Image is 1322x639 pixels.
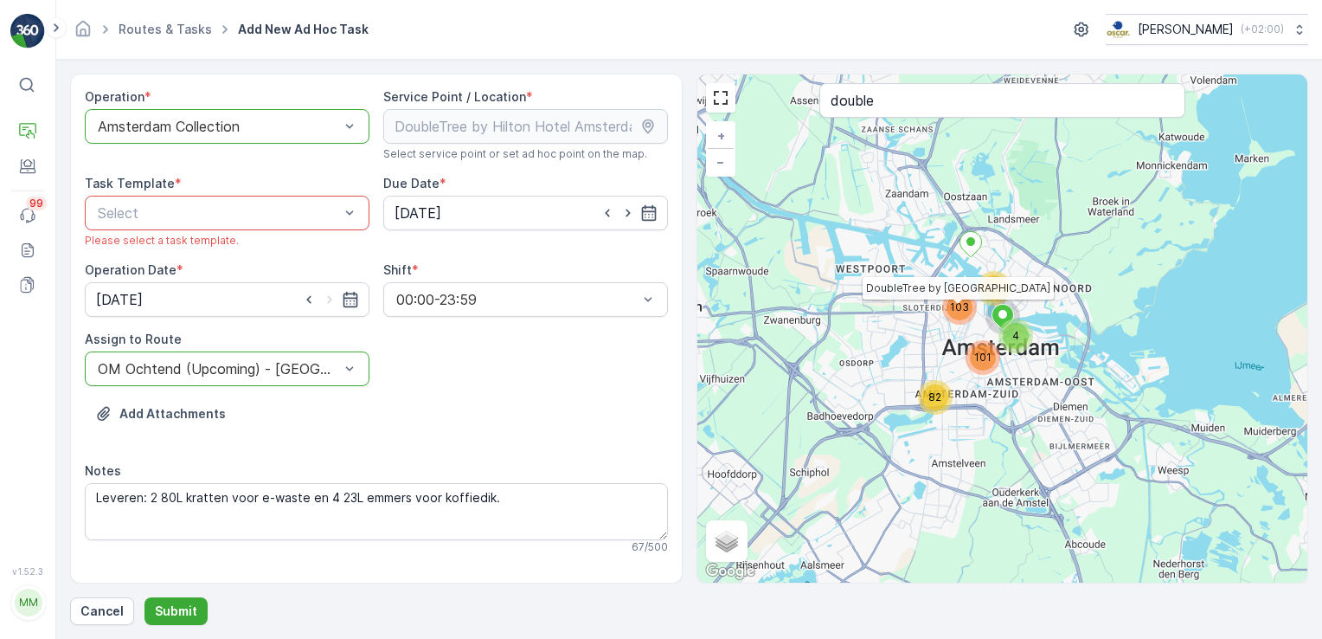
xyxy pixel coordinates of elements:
[708,522,746,560] a: Layers
[85,176,175,190] label: Task Template
[10,14,45,48] img: logo
[1138,21,1234,38] p: [PERSON_NAME]
[85,400,236,428] button: Upload File
[974,351,991,364] span: 101
[1106,14,1308,45] button: [PERSON_NAME](+02:00)
[85,332,182,346] label: Assign to Route
[234,21,372,38] span: Add New Ad Hoc Task
[708,149,734,175] a: Zoom Out
[383,109,668,144] input: DoubleTree by Hilton Hotel Amsterdam Centraal Station
[702,560,759,583] img: Google
[119,22,212,36] a: Routes & Tasks
[70,597,134,625] button: Cancel
[966,340,1000,375] div: 101
[155,603,197,620] p: Submit
[717,128,725,143] span: +
[85,463,121,478] label: Notes
[950,300,969,313] span: 103
[383,262,412,277] label: Shift
[383,147,647,161] span: Select service point or set ad hoc point on the map.
[383,89,526,104] label: Service Point / Location
[632,540,668,554] p: 67 / 500
[80,603,124,620] p: Cancel
[85,262,176,277] label: Operation Date
[85,89,144,104] label: Operation
[708,123,734,149] a: Zoom In
[1241,23,1284,36] p: ( +02:00 )
[942,290,977,325] div: 103
[10,198,45,233] a: 99
[10,580,45,625] button: MM
[29,197,43,210] p: 99
[1012,329,1019,342] span: 4
[708,85,734,111] a: View Fullscreen
[702,560,759,583] a: Open this area in Google Maps (opens a new window)
[383,176,440,190] label: Due Date
[85,483,668,540] textarea: Leveren: 2 80L kratten voor e-waste en 4 23L emmers voor koffiedik.
[85,282,369,317] input: dd/mm/yyyy
[15,589,42,616] div: MM
[10,566,45,577] span: v 1.52.3
[998,319,1033,353] div: 4
[74,26,93,41] a: Homepage
[819,83,1185,118] input: Search address or service points
[928,390,941,403] span: 82
[716,154,725,169] span: −
[383,196,668,230] input: dd/mm/yyyy
[144,597,208,625] button: Submit
[1106,20,1131,39] img: basis-logo_rgb2x.png
[119,405,226,423] p: Add Attachments
[987,281,1001,294] span: 39
[977,271,1011,306] div: 39
[85,234,239,248] span: Please select a task template.
[918,380,953,415] div: 82
[98,203,339,223] p: Select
